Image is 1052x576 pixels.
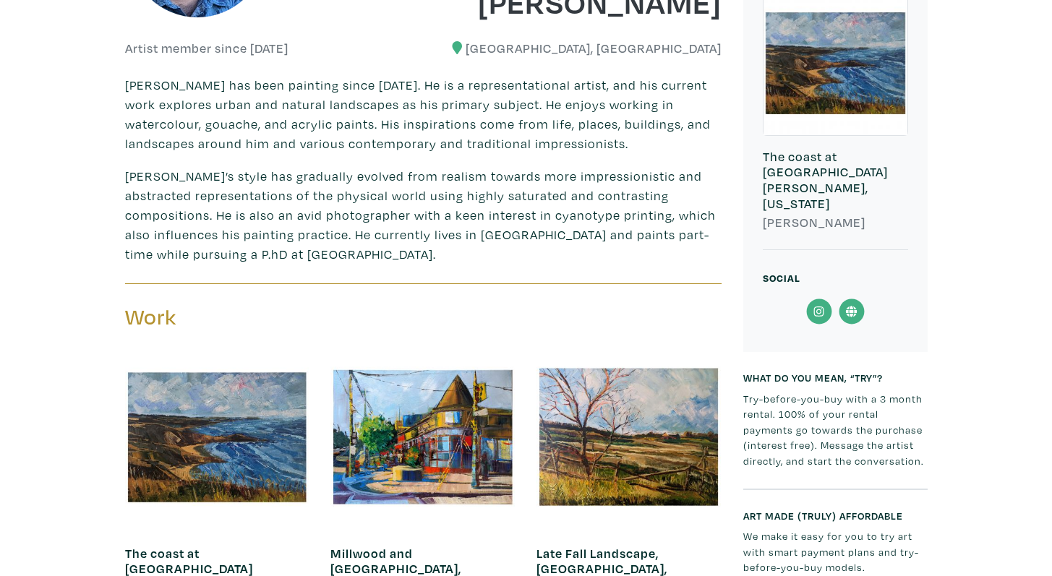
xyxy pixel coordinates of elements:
h6: Artist member since [DATE] [125,40,288,56]
h3: Work [125,304,413,331]
p: Try-before-you-buy with a 3 month rental. 100% of your rental payments go towards the purchase (i... [743,391,928,469]
small: Social [763,271,800,285]
p: [PERSON_NAME]’s style has gradually evolved from realism towards more impressionistic and abstrac... [125,166,722,264]
h6: Art made (truly) affordable [743,510,928,522]
h6: [GEOGRAPHIC_DATA], [GEOGRAPHIC_DATA] [434,40,722,56]
h6: What do you mean, “try”? [743,371,928,384]
h6: [PERSON_NAME] [763,215,908,231]
p: [PERSON_NAME] has been painting since [DATE]. He is a representational artist, and his current wo... [125,75,722,153]
p: We make it easy for you to try art with smart payment plans and try-before-you-buy models. [743,528,928,575]
h6: The coast at [GEOGRAPHIC_DATA][PERSON_NAME], [US_STATE] [763,149,908,211]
